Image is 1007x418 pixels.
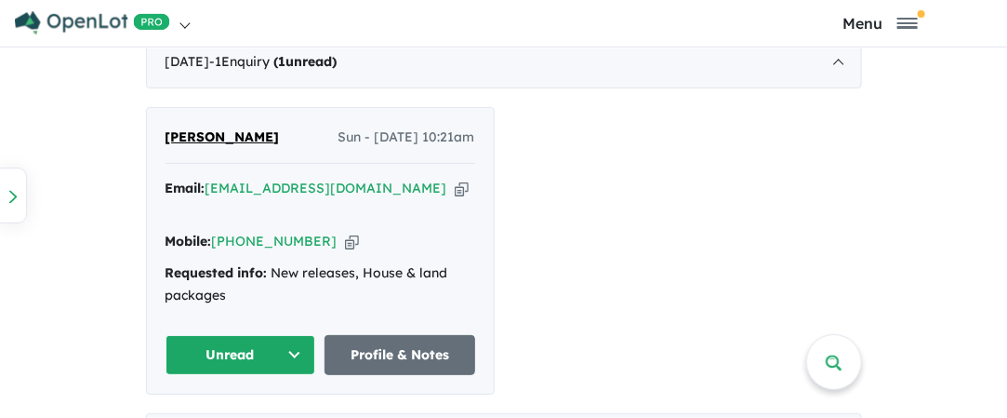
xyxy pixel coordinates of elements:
[325,335,475,375] a: Profile & Notes
[274,53,338,70] strong: ( unread)
[166,180,205,196] strong: Email:
[205,180,447,196] a: [EMAIL_ADDRESS][DOMAIN_NAME]
[166,264,268,281] strong: Requested info:
[338,127,475,149] span: Sun - [DATE] 10:21am
[166,127,280,149] a: [PERSON_NAME]
[166,128,280,145] span: [PERSON_NAME]
[279,53,286,70] span: 1
[345,232,359,251] button: Copy
[146,36,862,88] div: [DATE]
[758,14,1002,32] button: Toggle navigation
[455,179,469,198] button: Copy
[166,335,316,375] button: Unread
[15,11,170,34] img: Openlot PRO Logo White
[212,233,338,249] a: [PHONE_NUMBER]
[166,233,212,249] strong: Mobile:
[166,263,475,307] div: New releases, House & land packages
[210,53,338,70] span: - 1 Enquir y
